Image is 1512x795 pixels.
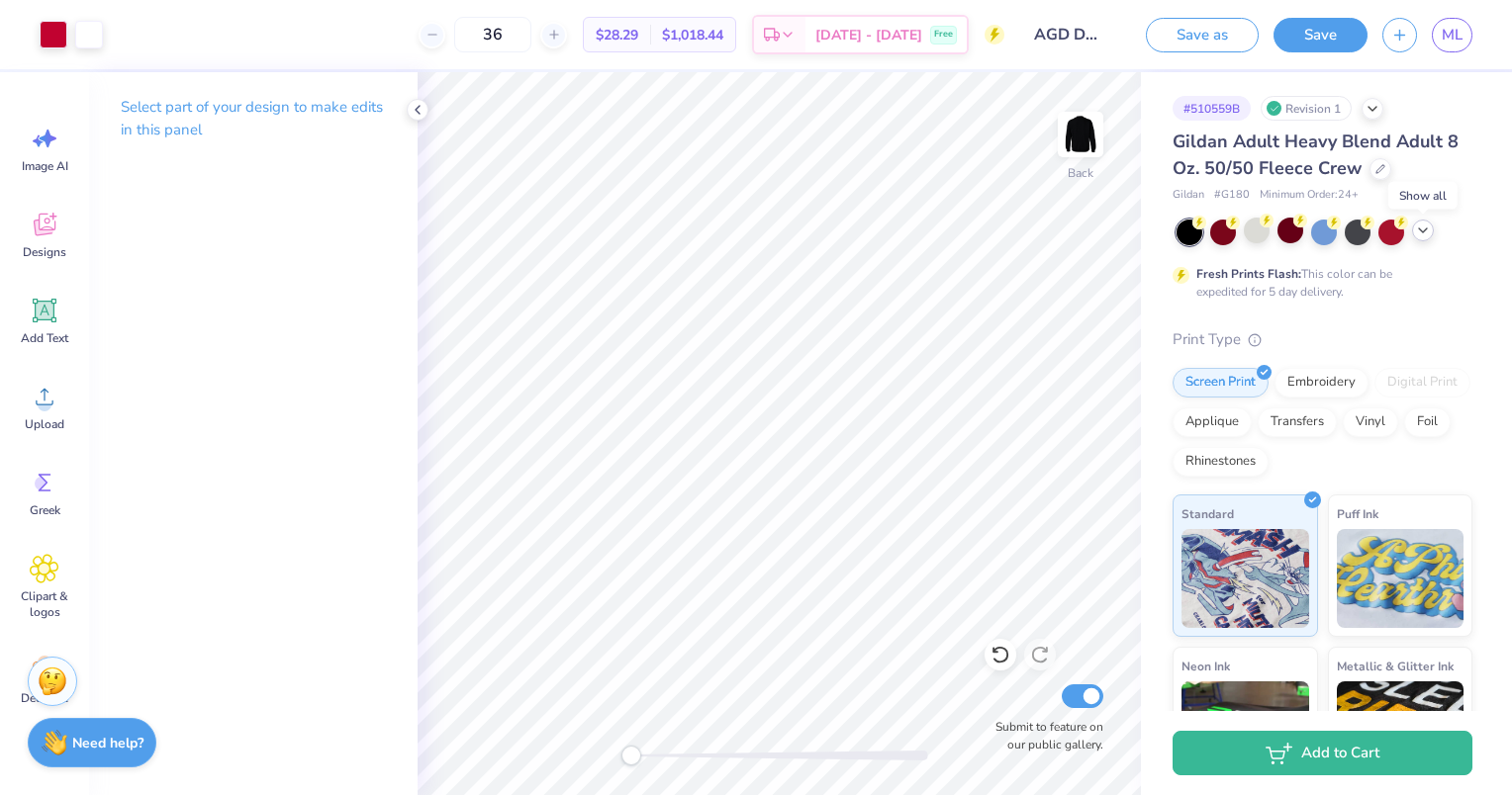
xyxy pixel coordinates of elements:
[23,244,66,260] span: Designs
[1173,407,1252,437] div: Applique
[12,588,77,620] span: Clipart & logos
[1146,18,1259,52] button: Save as
[1196,265,1440,301] div: This color can be expedited for 5 day delivery.
[1173,130,1459,180] span: Gildan Adult Heavy Blend Adult 8 Oz. 50/50 Fleece Crew
[121,96,386,141] p: Select part of your design to make edits in this panel
[662,25,723,45] span: $1,018.44
[1061,115,1100,154] img: Back
[1214,187,1250,204] span: # G180
[1337,681,1465,780] img: Metallic & Glitter Ink
[1068,164,1093,182] div: Back
[454,17,531,52] input: – –
[1337,529,1465,628] img: Puff Ink
[1404,407,1451,437] div: Foil
[1019,15,1116,54] input: Untitled Design
[1260,187,1359,204] span: Minimum Order: 24 +
[1181,529,1309,628] img: Standard
[1275,368,1369,397] div: Embroidery
[1274,18,1368,52] button: Save
[1388,182,1458,210] div: Show all
[1173,328,1472,351] div: Print Type
[1337,656,1454,676] span: Metallic & Glitter Ink
[22,158,68,174] span: Image AI
[1173,368,1269,397] div: Screen Print
[934,28,953,42] span: Free
[30,502,60,518] span: Greek
[1181,656,1230,676] span: Neon Ink
[1343,407,1398,437] div: Vinyl
[21,330,68,346] span: Add Text
[1196,266,1301,282] strong: Fresh Prints Flash:
[1442,24,1463,46] span: ML
[1173,96,1251,121] div: # 510559B
[815,25,922,45] span: [DATE] - [DATE]
[596,25,638,45] span: $28.29
[21,690,68,706] span: Decorate
[1258,407,1337,437] div: Transfers
[1432,18,1472,52] a: ML
[1181,681,1309,780] img: Neon Ink
[25,416,64,432] span: Upload
[985,718,1103,753] label: Submit to feature on our public gallery.
[1337,503,1378,524] span: Puff Ink
[1181,503,1234,524] span: Standard
[1261,96,1352,121] div: Revision 1
[72,734,143,752] strong: Need help?
[1173,187,1204,204] span: Gildan
[1374,368,1470,397] div: Digital Print
[621,746,641,765] div: Accessibility label
[1173,731,1472,775] button: Add to Cart
[1173,447,1269,477] div: Rhinestones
